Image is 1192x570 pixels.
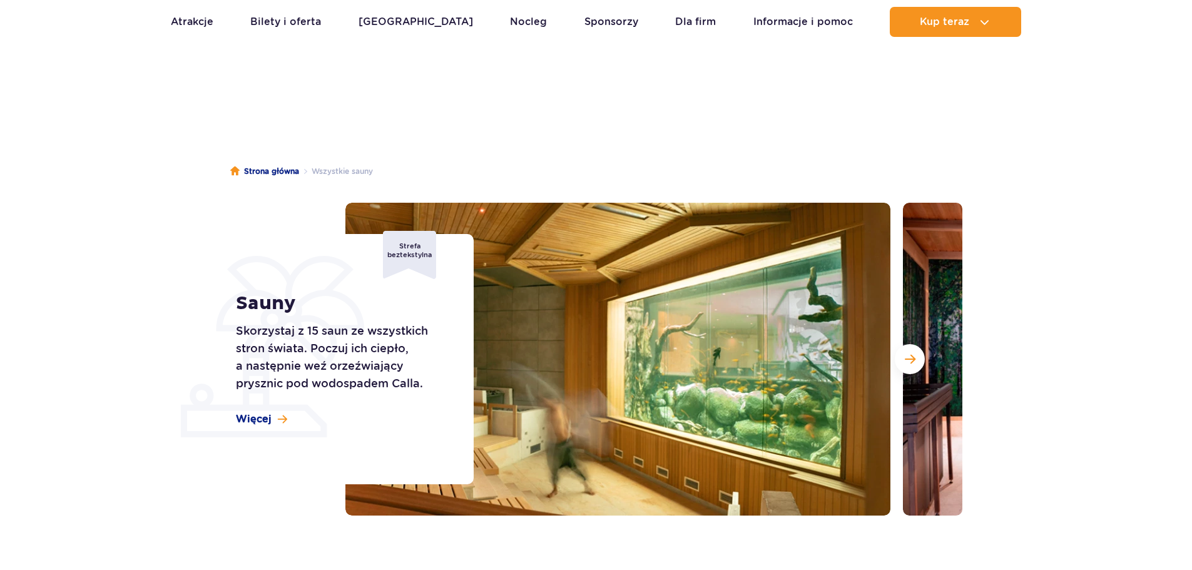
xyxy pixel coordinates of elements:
h1: Sauny [236,292,446,315]
a: Atrakcje [171,7,213,37]
a: Nocleg [510,7,547,37]
img: Sauna w strefie Relax z dużym akwarium na ścianie, przytulne wnętrze i drewniane ławki [345,203,890,516]
span: Kup teraz [920,16,969,28]
button: Następny slajd [895,344,925,374]
span: Więcej [236,412,272,426]
a: Sponsorzy [584,7,638,37]
div: Strefa beztekstylna [383,231,436,279]
a: Strona główna [230,165,299,178]
a: Więcej [236,412,287,426]
button: Kup teraz [890,7,1021,37]
a: [GEOGRAPHIC_DATA] [359,7,473,37]
p: Skorzystaj z 15 saun ze wszystkich stron świata. Poczuj ich ciepło, a następnie weź orzeźwiający ... [236,322,446,392]
li: Wszystkie sauny [299,165,373,178]
a: Informacje i pomoc [753,7,853,37]
a: Dla firm [675,7,716,37]
a: Bilety i oferta [250,7,321,37]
